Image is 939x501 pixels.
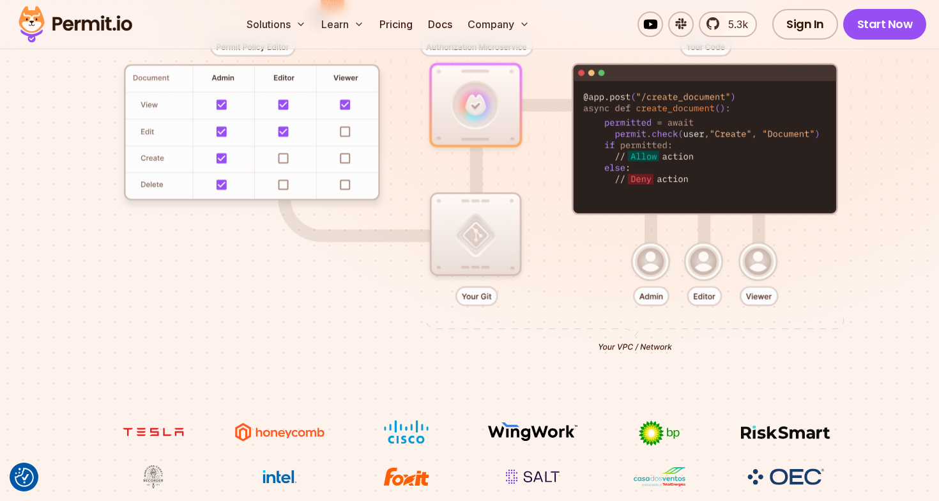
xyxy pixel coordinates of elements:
img: Intel [232,465,328,489]
img: OEC [745,466,827,487]
a: Start Now [843,9,927,40]
img: Revisit consent button [15,468,34,487]
span: 5.3k [721,17,748,32]
img: Foxit [358,465,454,489]
button: Learn [316,12,369,37]
img: Wingwork [485,420,581,444]
a: Docs [423,12,457,37]
a: Pricing [374,12,418,37]
button: Solutions [241,12,311,37]
img: Maricopa County Recorder\'s Office [105,465,201,489]
img: bp [611,420,707,447]
button: Company [462,12,535,37]
img: Risksmart [738,420,834,444]
img: Permit logo [13,3,138,46]
a: 5.3k [699,12,757,37]
img: salt [485,465,581,489]
img: tesla [105,420,201,444]
img: Casa dos Ventos [611,465,707,489]
img: Honeycomb [232,420,328,444]
button: Consent Preferences [15,468,34,487]
img: Cisco [358,420,454,444]
a: Sign In [772,9,838,40]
